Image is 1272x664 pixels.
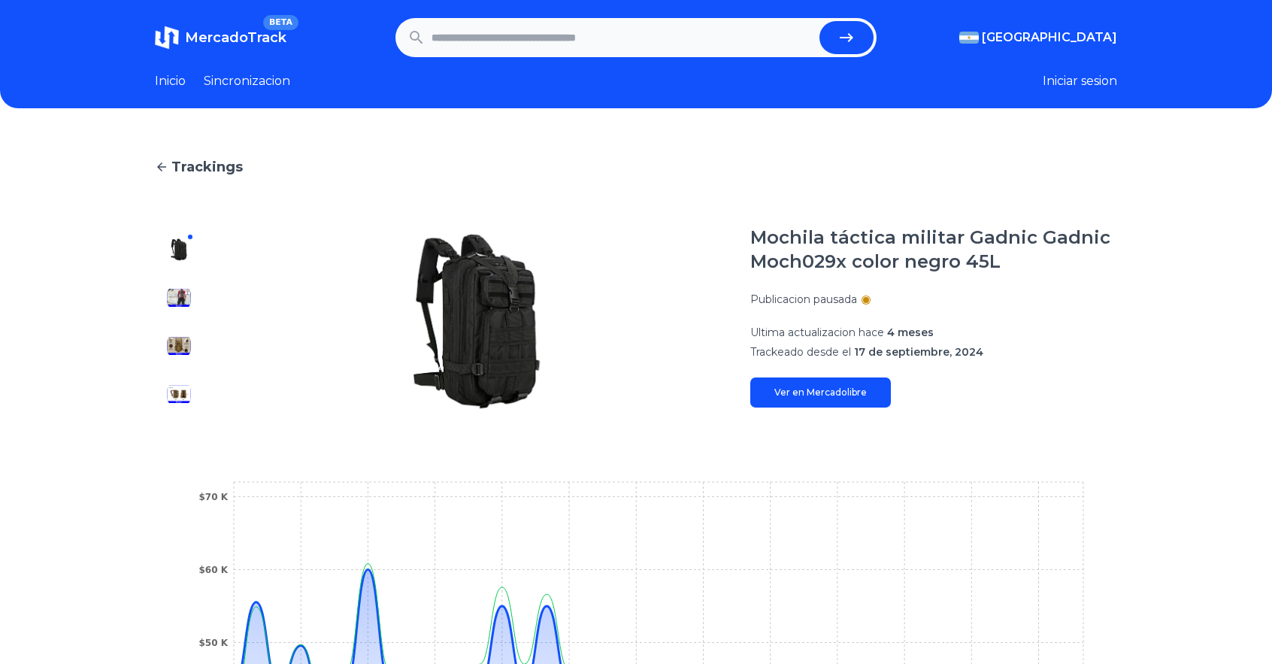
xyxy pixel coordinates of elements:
[982,29,1117,47] span: [GEOGRAPHIC_DATA]
[167,286,191,310] img: Mochila táctica militar Gadnic Gadnic Moch029x color negro 45L
[263,15,298,30] span: BETA
[198,638,228,648] tspan: $50 K
[185,29,286,46] span: MercadoTrack
[854,345,983,359] span: 17 de septiembre, 2024
[1043,72,1117,90] button: Iniciar sesion
[750,292,857,307] p: Publicacion pausada
[750,377,891,408] a: Ver en Mercadolibre
[750,326,884,339] span: Ultima actualizacion hace
[750,345,851,359] span: Trackeado desde el
[233,226,720,418] img: Mochila táctica militar Gadnic Gadnic Moch029x color negro 45L
[167,334,191,358] img: Mochila táctica militar Gadnic Gadnic Moch029x color negro 45L
[887,326,934,339] span: 4 meses
[155,26,286,50] a: MercadoTrackBETA
[198,492,228,502] tspan: $70 K
[171,156,243,177] span: Trackings
[155,72,186,90] a: Inicio
[167,238,191,262] img: Mochila táctica militar Gadnic Gadnic Moch029x color negro 45L
[959,29,1117,47] button: [GEOGRAPHIC_DATA]
[204,72,290,90] a: Sincronizacion
[750,226,1117,274] h1: Mochila táctica militar Gadnic Gadnic Moch029x color negro 45L
[959,32,979,44] img: Argentina
[198,565,228,575] tspan: $60 K
[167,382,191,406] img: Mochila táctica militar Gadnic Gadnic Moch029x color negro 45L
[155,26,179,50] img: MercadoTrack
[155,156,1117,177] a: Trackings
